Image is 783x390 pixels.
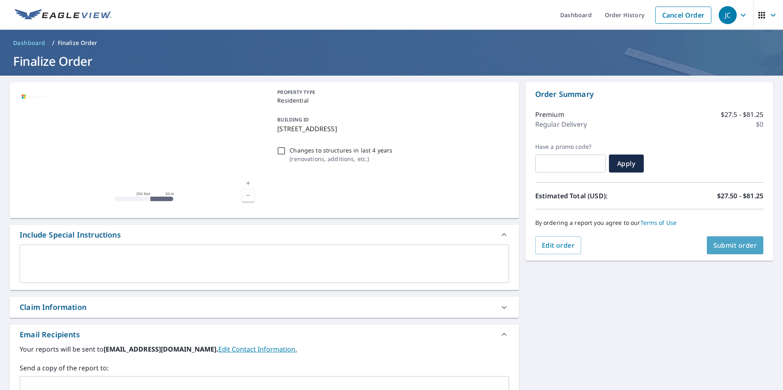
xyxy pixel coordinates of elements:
[535,143,606,150] label: Have a promo code?
[20,229,121,240] div: Include Special Instructions
[20,344,509,354] label: Your reports will be sent to
[10,297,519,318] div: Claim Information
[10,225,519,244] div: Include Special Instructions
[717,191,763,201] p: $27.50 - $81.25
[58,39,97,47] p: Finalize Order
[719,6,737,24] div: JC
[290,146,392,155] p: Changes to structures in last 4 years
[20,363,509,373] label: Send a copy of the report to:
[713,241,757,250] span: Submit order
[542,241,575,250] span: Edit order
[277,116,309,123] p: BUILDING ID
[655,7,711,24] a: Cancel Order
[52,38,54,48] li: /
[535,89,763,100] p: Order Summary
[535,119,587,129] p: Regular Delivery
[242,177,254,189] a: Current Level 17, Zoom In
[242,189,254,202] a: Current Level 17, Zoom Out
[535,110,564,119] p: Premium
[10,36,49,49] a: Dashboard
[104,345,218,354] b: [EMAIL_ADDRESS][DOMAIN_NAME].
[20,329,80,340] div: Email Recipients
[277,89,505,96] p: PROPERTY TYPE
[10,325,519,344] div: Email Recipients
[640,219,677,226] a: Terms of Use
[609,155,644,173] button: Apply
[535,219,763,226] p: By ordering a report you agree to our
[277,124,505,134] p: [STREET_ADDRESS]
[10,36,773,49] nav: breadcrumb
[15,9,111,21] img: EV Logo
[10,53,773,69] h1: Finalize Order
[218,345,297,354] a: EditContactInfo
[535,236,582,254] button: Edit order
[616,159,637,168] span: Apply
[290,155,392,163] p: ( renovations, additions, etc. )
[277,96,505,105] p: Residential
[756,119,763,129] p: $0
[721,110,763,119] p: $27.5 - $81.25
[13,39,45,47] span: Dashboard
[20,302,86,313] div: Claim Information
[535,191,649,201] p: Estimated Total (USD):
[707,236,764,254] button: Submit order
